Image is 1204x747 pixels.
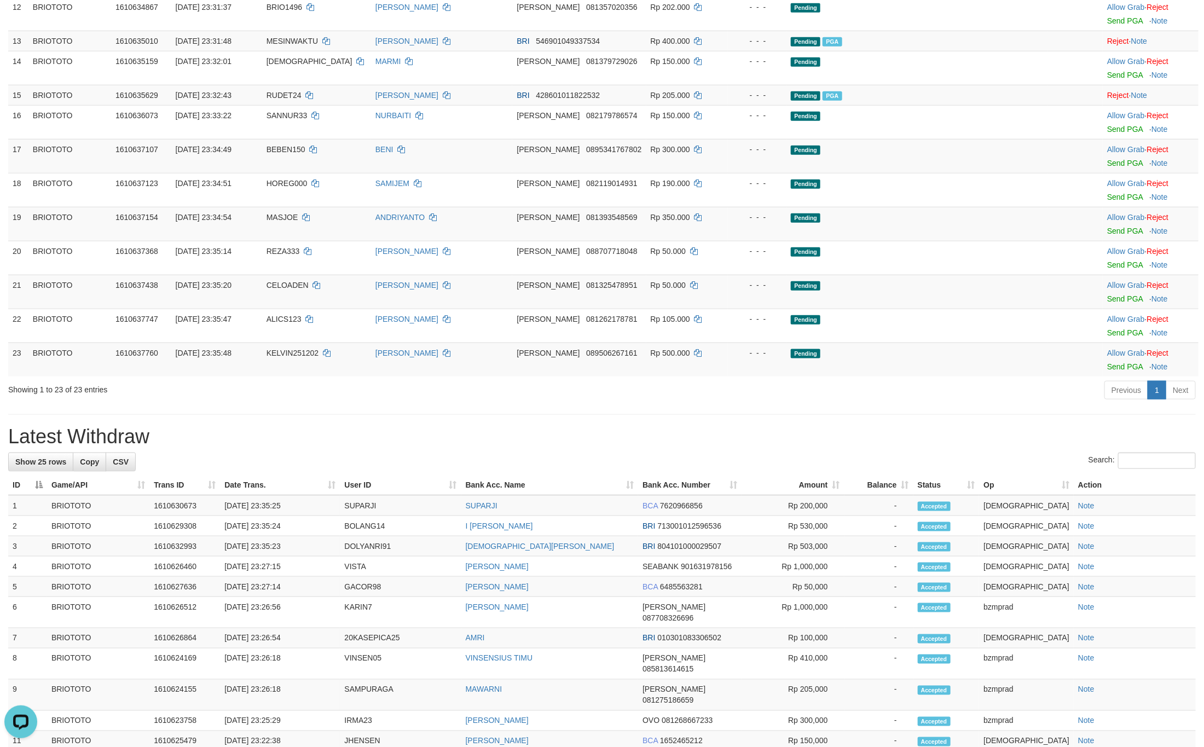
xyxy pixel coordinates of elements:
td: [DEMOGRAPHIC_DATA] [979,516,1074,536]
td: [DEMOGRAPHIC_DATA] [979,495,1074,516]
a: Note [1078,562,1095,571]
td: Rp 1,000,000 [742,557,844,577]
td: GACOR98 [340,577,461,597]
td: 5 [8,577,47,597]
a: NURBAITI [375,111,411,120]
span: Accepted [918,502,951,511]
td: [DATE] 23:35:23 [220,536,340,557]
td: VISTA [340,557,461,577]
span: [DATE] 23:35:47 [176,315,231,323]
span: BRI [517,37,529,45]
td: 1610629308 [149,516,220,536]
a: Reject [1147,247,1169,256]
span: [PERSON_NAME] [517,281,580,289]
span: Pending [791,112,820,121]
td: BRIOTOTO [47,536,149,557]
a: [PERSON_NAME] [466,603,529,611]
td: BRIOTOTO [28,139,111,173]
span: Copy 081379729026 to clipboard [586,57,637,66]
a: [PERSON_NAME] [466,562,529,571]
span: [DATE] 23:34:49 [176,145,231,154]
span: Copy 082119014931 to clipboard [586,179,637,188]
td: BRIOTOTO [28,173,111,207]
a: Note [1078,542,1095,551]
a: Note [1078,501,1095,510]
td: · [1103,105,1199,139]
a: Previous [1104,381,1148,399]
td: · [1103,31,1199,51]
th: Status: activate to sort column ascending [913,475,980,495]
td: - [844,557,913,577]
td: · [1103,343,1199,377]
a: Allow Grab [1107,111,1144,120]
a: ANDRIYANTO [375,213,425,222]
span: KELVIN251202 [267,349,319,357]
span: MESINWAKTU [267,37,318,45]
span: [PERSON_NAME] [517,145,580,154]
td: SUPARJI [340,495,461,516]
a: [DEMOGRAPHIC_DATA][PERSON_NAME] [466,542,615,551]
span: [DATE] 23:31:37 [176,3,231,11]
span: 1610637760 [115,349,158,357]
td: 1610630673 [149,495,220,516]
span: Rp 50.000 [651,281,686,289]
span: BRIO1496 [267,3,302,11]
a: Note [1078,737,1095,745]
td: Rp 503,000 [742,536,844,557]
a: [PERSON_NAME] [375,315,438,323]
span: Show 25 rows [15,458,66,466]
span: Copy 804101000029507 to clipboard [657,542,721,551]
td: 21 [8,275,28,309]
div: - - - [732,348,782,358]
span: CSV [113,458,129,466]
a: Note [1151,125,1168,134]
a: Note [1151,227,1168,235]
a: Note [1151,71,1168,79]
span: RUDET24 [267,91,302,100]
span: Rp 50.000 [651,247,686,256]
span: [PERSON_NAME] [517,179,580,188]
a: Note [1151,159,1168,167]
span: Accepted [918,542,951,552]
a: [PERSON_NAME] [375,37,438,45]
span: · [1107,281,1147,289]
a: MARMI [375,57,401,66]
a: Allow Grab [1107,349,1144,357]
a: Allow Grab [1107,179,1144,188]
a: Show 25 rows [8,453,73,471]
a: Send PGA [1107,227,1143,235]
td: 1 [8,495,47,516]
a: Reject [1147,3,1169,11]
td: 14 [8,51,28,85]
th: Balance: activate to sort column ascending [844,475,913,495]
span: [DEMOGRAPHIC_DATA] [267,57,352,66]
a: Reject [1147,145,1169,154]
span: 1610637107 [115,145,158,154]
a: Note [1151,362,1168,371]
a: [PERSON_NAME] [375,247,438,256]
span: BRI [517,91,529,100]
a: BENI [375,145,393,154]
td: [DEMOGRAPHIC_DATA] [979,536,1074,557]
a: Send PGA [1107,125,1143,134]
td: DOLYANRI91 [340,536,461,557]
th: Op: activate to sort column ascending [979,475,1074,495]
td: [DEMOGRAPHIC_DATA] [979,557,1074,577]
span: Pending [791,179,820,189]
span: MASJOE [267,213,298,222]
span: Rp 190.000 [651,179,690,188]
a: Note [1131,91,1148,100]
h1: Latest Withdraw [8,426,1196,448]
span: 1610637438 [115,281,158,289]
span: Accepted [918,522,951,531]
span: Copy 546901049337534 to clipboard [536,37,600,45]
span: · [1107,57,1147,66]
div: - - - [732,212,782,223]
span: Pending [791,315,820,325]
span: Marked by bzmstev [823,91,842,101]
span: [PERSON_NAME] [517,213,580,222]
span: [DATE] 23:34:51 [176,179,231,188]
span: ALICS123 [267,315,302,323]
td: · [1103,207,1199,241]
span: Copy 081393548569 to clipboard [586,213,637,222]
